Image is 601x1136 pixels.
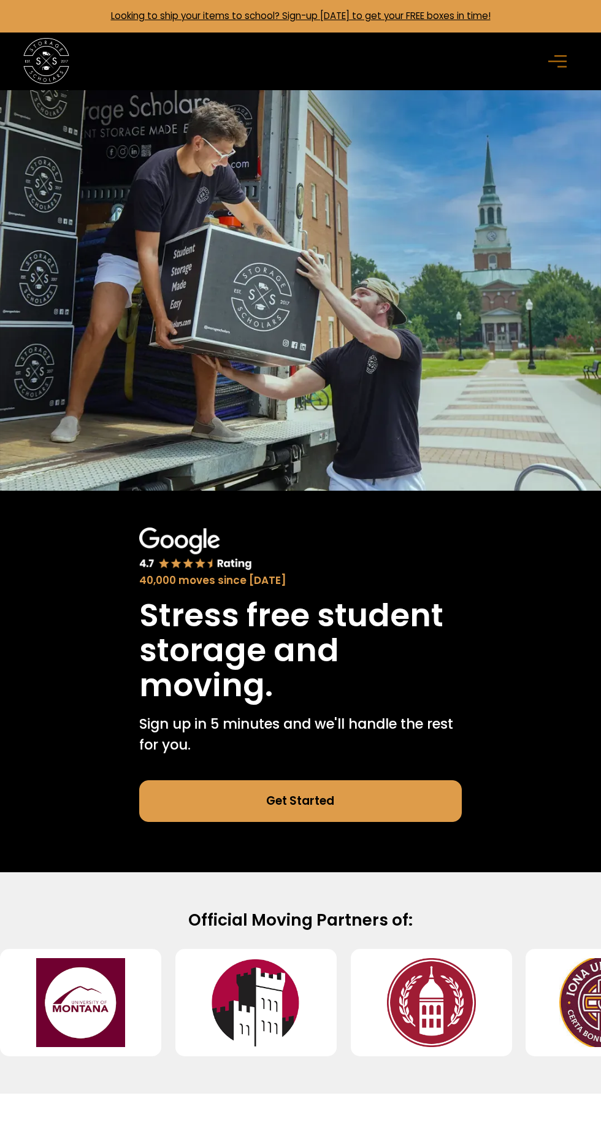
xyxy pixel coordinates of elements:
[18,958,143,1047] img: University of Montana
[139,528,252,571] img: Google 4.7 star rating
[369,958,494,1047] img: Southern Virginia University
[139,714,462,756] p: Sign up in 5 minutes and we'll handle the rest for you.
[139,598,462,703] h1: Stress free student storage and moving.
[139,573,462,588] div: 40,000 moves since [DATE]
[111,9,491,22] a: Looking to ship your items to school? Sign-up [DATE] to get your FREE boxes in time!
[30,910,571,931] h2: Official Moving Partners of:
[194,958,318,1047] img: Manhattanville University
[139,780,462,822] a: Get Started
[23,38,69,84] img: Storage Scholars main logo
